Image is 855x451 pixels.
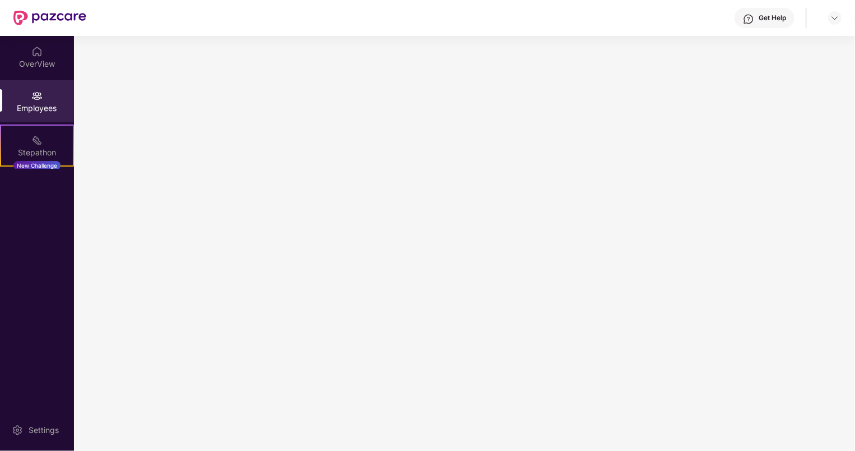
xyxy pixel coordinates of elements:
img: svg+xml;base64,PHN2ZyBpZD0iU2V0dGluZy0yMHgyMCIgeG1sbnM9Imh0dHA6Ly93d3cudzMub3JnLzIwMDAvc3ZnIiB3aW... [12,425,23,436]
div: Stepathon [1,147,73,158]
img: svg+xml;base64,PHN2ZyBpZD0iSGVscC0zMngzMiIgeG1sbnM9Imh0dHA6Ly93d3cudzMub3JnLzIwMDAvc3ZnIiB3aWR0aD... [743,13,754,25]
div: New Challenge [13,161,61,170]
img: svg+xml;base64,PHN2ZyBpZD0iSG9tZSIgeG1sbnM9Imh0dHA6Ly93d3cudzMub3JnLzIwMDAvc3ZnIiB3aWR0aD0iMjAiIG... [31,46,43,57]
img: svg+xml;base64,PHN2ZyBpZD0iRW1wbG95ZWVzIiB4bWxucz0iaHR0cDovL3d3dy53My5vcmcvMjAwMC9zdmciIHdpZHRoPS... [31,90,43,102]
div: Settings [25,425,62,436]
img: New Pazcare Logo [13,11,86,25]
img: svg+xml;base64,PHN2ZyBpZD0iRHJvcGRvd24tMzJ4MzIiIHhtbG5zPSJodHRwOi8vd3d3LnczLm9yZy8yMDAwL3N2ZyIgd2... [830,13,839,22]
img: svg+xml;base64,PHN2ZyB4bWxucz0iaHR0cDovL3d3dy53My5vcmcvMjAwMC9zdmciIHdpZHRoPSIyMSIgaGVpZ2h0PSIyMC... [31,135,43,146]
div: Get Help [759,13,786,22]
